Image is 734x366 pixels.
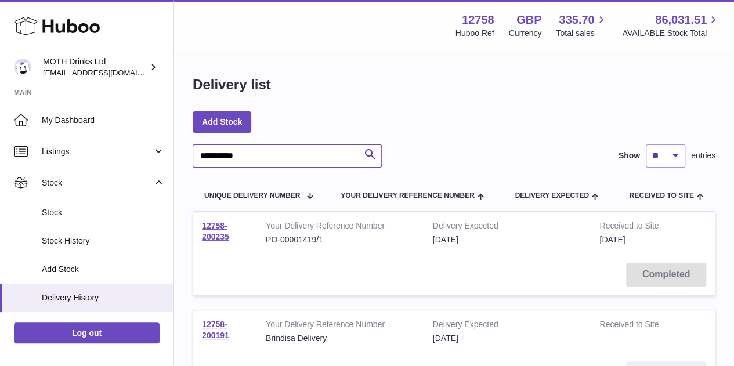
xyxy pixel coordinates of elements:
div: MOTH Drinks Ltd [43,56,147,78]
strong: Your Delivery Reference Number [266,220,415,234]
strong: GBP [516,12,541,28]
a: 86,031.51 AVAILABLE Stock Total [622,12,720,39]
span: Stock [42,177,153,189]
strong: Received to Site [599,220,676,234]
a: 12758-200235 [202,221,229,241]
span: entries [691,150,715,161]
span: [EMAIL_ADDRESS][DOMAIN_NAME] [43,68,171,77]
h1: Delivery list [193,75,271,94]
span: [DATE] [599,235,625,244]
span: Received to Site [630,192,694,200]
strong: Your Delivery Reference Number [266,319,415,333]
span: Add Stock [42,264,165,275]
span: Total sales [556,28,608,39]
label: Show [619,150,640,161]
div: [DATE] [433,333,583,344]
a: Log out [14,322,160,343]
img: orders@mothdrinks.com [14,59,31,76]
span: Stock [42,207,165,218]
div: Brindisa Delivery [266,333,415,344]
strong: Delivery Expected [433,220,583,234]
span: Delivery Expected [515,192,588,200]
a: 12758-200191 [202,320,229,340]
strong: Delivery Expected [433,319,583,333]
a: Add Stock [193,111,251,132]
a: 335.70 Total sales [556,12,608,39]
div: PO-00001419/1 [266,234,415,245]
strong: Received to Site [599,319,676,333]
div: [DATE] [433,234,583,245]
span: Unique Delivery Number [204,192,300,200]
div: Huboo Ref [455,28,494,39]
span: My Dashboard [42,115,165,126]
span: Delivery History [42,292,165,303]
span: Stock History [42,235,165,247]
span: 86,031.51 [655,12,707,28]
span: 335.70 [559,12,594,28]
span: Your Delivery Reference Number [341,192,475,200]
span: AVAILABLE Stock Total [622,28,720,39]
strong: 12758 [462,12,494,28]
span: Listings [42,146,153,157]
div: Currency [509,28,542,39]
